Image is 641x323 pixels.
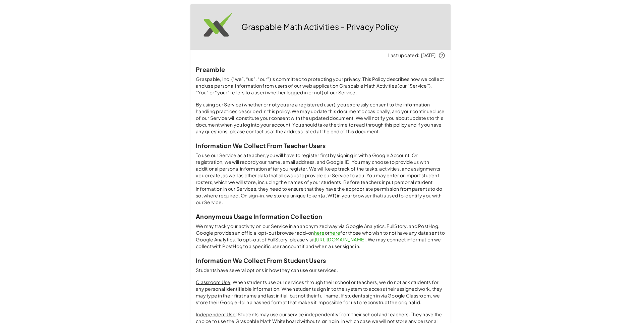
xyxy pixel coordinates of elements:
[330,230,340,236] a: here
[196,213,445,220] h3: Anonymous Usage Information Collection
[196,279,445,306] p: : When students use our services through their school or teachers, we do not ask students for any...
[196,267,445,274] p: Students have several options in how they can use our services.
[196,52,445,59] p: Last updated: [DATE]
[196,65,445,73] h3: Preamble
[190,4,451,50] div: Graspable Math Activities – Privacy Policy
[196,76,445,96] p: Graspable, Inc. (“we”, “us”, “our”) is committed to protecting your privacy. This Policy describe...
[196,101,445,135] p: By using our Service (whether or not you are a registered user), you expressly consent to the inf...
[196,279,230,285] span: Classroom Use
[315,236,366,242] a: [URL][DOMAIN_NAME]
[196,257,445,264] h3: Information We Collect From Student Users
[314,230,325,236] a: here
[196,223,445,250] p: We may track your activity on our Service in an anonymized way via Google Analytics, FullStory, a...
[196,311,236,317] span: Independent Use
[196,152,445,206] p: To use our Service as a teacher, you will have to register first by signing in with a Google Acco...
[196,7,236,47] img: gm-logo-CxLEg8GM.svg
[196,142,445,149] h3: Information We Collect From Teacher Users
